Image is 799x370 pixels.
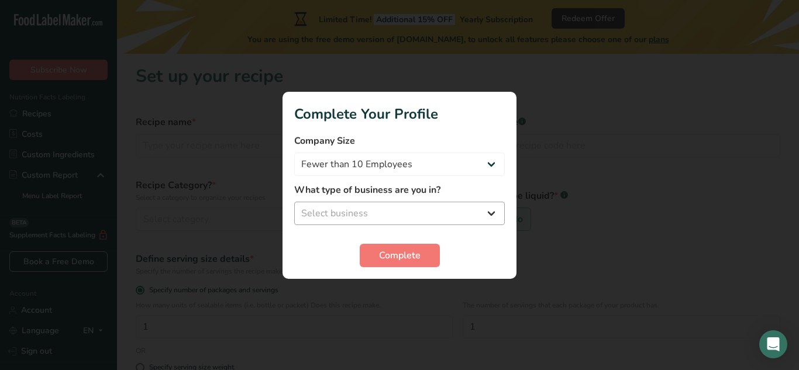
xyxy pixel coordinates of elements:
[759,330,787,358] div: Open Intercom Messenger
[294,103,505,125] h1: Complete Your Profile
[294,134,505,148] label: Company Size
[360,244,440,267] button: Complete
[294,183,505,197] label: What type of business are you in?
[379,248,421,262] span: Complete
